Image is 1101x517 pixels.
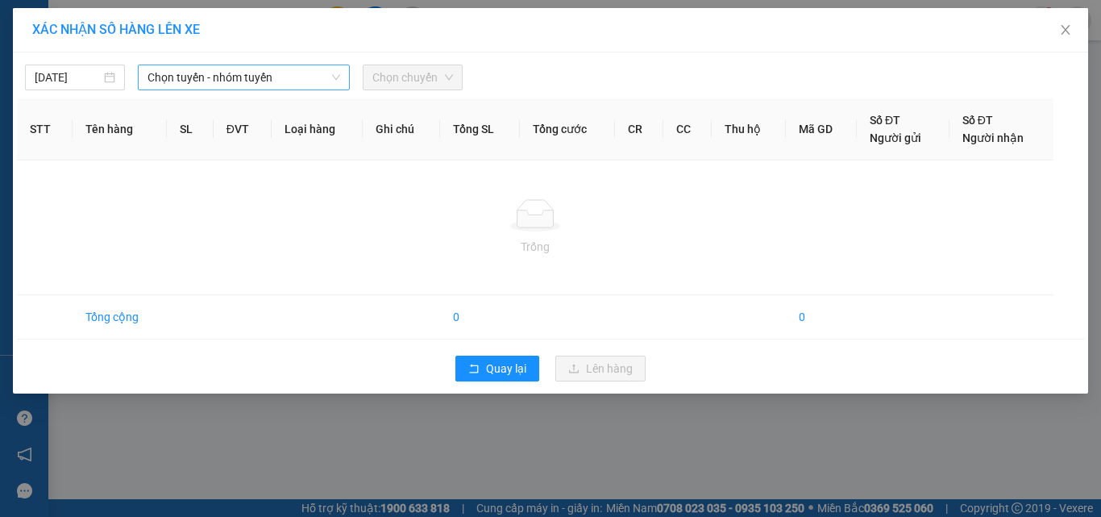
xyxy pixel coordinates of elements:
th: CR [615,98,663,161]
td: 0 [786,295,857,340]
span: down [331,73,341,82]
input: 12/09/2025 [35,69,101,86]
span: XÁC NHẬN SỐ HÀNG LÊN XE [32,22,200,37]
span: Số ĐT [962,114,993,127]
th: Tên hàng [73,98,167,161]
div: Trống [30,238,1041,256]
td: Tổng cộng [73,295,167,340]
button: Close [1043,8,1088,53]
td: 0 [440,295,520,340]
span: Quay lại [486,360,526,377]
th: STT [17,98,73,161]
th: Thu hộ [712,98,786,161]
th: CC [663,98,712,161]
th: Mã GD [786,98,857,161]
th: Ghi chú [363,98,440,161]
th: Tổng SL [440,98,520,161]
span: close [1059,23,1072,36]
span: Chọn tuyến - nhóm tuyến [147,65,340,90]
span: Chọn chuyến [372,65,453,90]
th: Tổng cước [520,98,615,161]
th: Loại hàng [272,98,364,161]
span: Người gửi [870,131,921,144]
th: SL [167,98,213,161]
span: Người nhận [962,131,1024,144]
button: uploadLên hàng [555,356,646,381]
span: rollback [468,363,480,376]
span: Số ĐT [870,114,900,127]
button: rollbackQuay lại [455,356,539,381]
th: ĐVT [214,98,272,161]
